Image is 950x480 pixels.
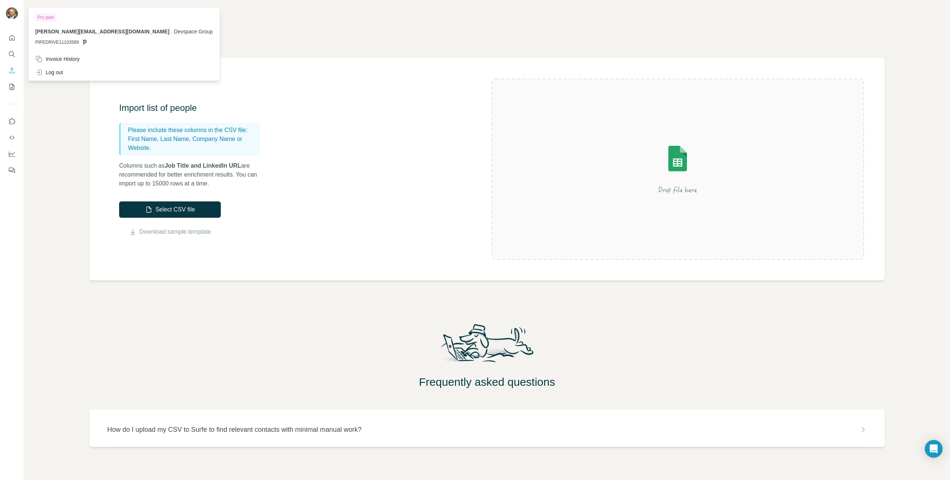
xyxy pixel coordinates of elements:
span: . [171,29,173,34]
button: Feedback [6,164,18,177]
h3: Import list of people [119,102,268,114]
button: Search [6,47,18,61]
span: [PERSON_NAME][EMAIL_ADDRESS][DOMAIN_NAME] [35,29,170,34]
a: Download sample template [140,227,211,236]
button: My lists [6,80,18,93]
h2: Frequently asked questions [24,375,950,389]
div: Invoice History [35,55,80,63]
p: How do I upload my CSV to Surfe to find relevant contacts with minimal manual work? [107,424,361,435]
p: First Name, Last Name, Company Name or Website. [128,135,257,152]
span: PIPEDRIVE11103589 [35,39,79,46]
button: Use Surfe API [6,131,18,144]
div: Pro plan [35,13,56,22]
button: Quick start [6,31,18,45]
img: Surfe Illustration - Drop file here or select below [611,125,744,214]
div: Open Intercom Messenger [925,440,943,458]
img: Avatar [6,7,18,19]
span: Job Title and LinkedIn URL [165,162,241,169]
p: Columns such as are recommended for better enrichment results. You can import up to 15000 rows at... [119,161,268,188]
div: Log out [35,69,63,76]
button: Download sample template [119,227,221,236]
button: Select CSV file [119,201,221,218]
button: Enrich CSV [6,64,18,77]
img: Surfe Mascot Illustration [434,322,541,369]
p: Please include these columns in the CSV file: [128,126,257,135]
span: Devspace Group [174,29,213,34]
button: Dashboard [6,147,18,161]
button: Use Surfe on LinkedIn [6,115,18,128]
